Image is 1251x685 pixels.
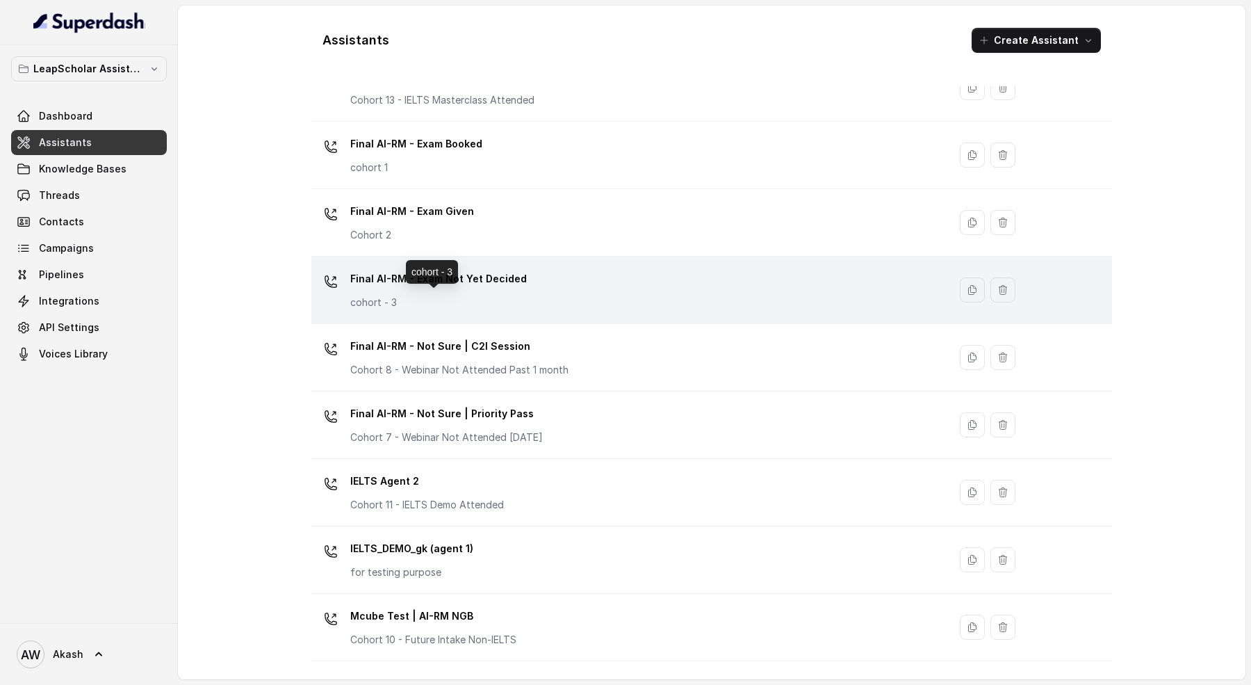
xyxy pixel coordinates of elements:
a: Akash [11,635,167,674]
p: Final AI-RM - Exam Given [350,200,474,223]
span: Integrations [39,294,99,308]
text: AW [21,647,40,662]
p: Final AI-RM - Not Sure | C2I Session [350,335,569,357]
p: IELTS Agent 2 [350,470,504,492]
p: Cohort 13 - IELTS Masterclass Attended [350,93,534,107]
p: Cohort 2 [350,228,474,242]
p: cohort 1 [350,161,482,175]
span: API Settings [39,321,99,335]
button: LeapScholar Assistant [11,56,167,81]
span: Contacts [39,215,84,229]
span: Pipelines [39,268,84,282]
a: Integrations [11,289,167,314]
p: Mcube Test | AI-RM NGB [350,605,516,627]
span: Voices Library [39,347,108,361]
p: Final AI-RM - Exam Not Yet Decided [350,268,527,290]
p: Final AI-RM - Not Sure | Priority Pass [350,403,543,425]
p: IELTS_DEMO_gk (agent 1) [350,538,473,560]
a: Threads [11,183,167,208]
a: Contacts [11,209,167,234]
div: cohort - 3 [406,260,458,284]
span: Assistants [39,136,92,150]
p: Final AI-RM - Exam Booked [350,133,482,155]
button: Create Assistant [972,28,1101,53]
a: API Settings [11,315,167,340]
p: Cohort 11 - IELTS Demo Attended [350,498,504,512]
span: Dashboard [39,109,92,123]
img: light.svg [33,11,145,33]
a: Campaigns [11,236,167,261]
span: Akash [53,647,83,661]
a: Dashboard [11,104,167,129]
span: Threads [39,188,80,202]
h1: Assistants [322,29,389,51]
p: for testing purpose [350,565,473,579]
a: Knowledge Bases [11,156,167,182]
p: LeapScholar Assistant [33,61,145,77]
span: Campaigns [39,241,94,255]
p: Cohort 8 - Webinar Not Attended Past 1 month [350,363,569,377]
p: Cohort 10 - Future Intake Non-IELTS [350,633,516,647]
a: Assistants [11,130,167,155]
p: cohort - 3 [350,296,527,309]
a: Voices Library [11,341,167,366]
span: Knowledge Bases [39,162,126,176]
p: Cohort 7 - Webinar Not Attended [DATE] [350,430,543,444]
a: Pipelines [11,262,167,287]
